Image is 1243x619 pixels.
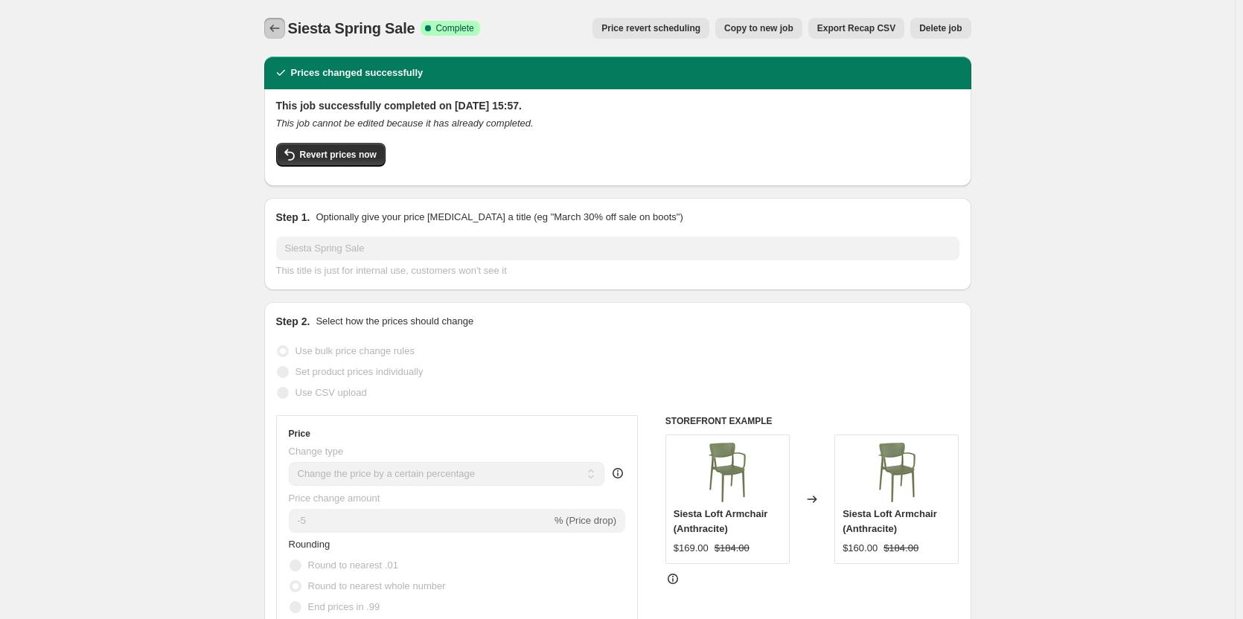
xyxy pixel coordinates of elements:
[555,515,616,526] span: % (Price drop)
[674,541,709,556] div: $169.00
[295,387,367,398] span: Use CSV upload
[288,20,415,36] span: Siesta Spring Sale
[276,237,959,260] input: 30% off holiday sale
[308,601,380,612] span: End prices in .99
[291,65,424,80] h2: Prices changed successfully
[843,541,878,556] div: $160.00
[601,22,700,34] span: Price revert scheduling
[289,428,310,440] h3: Price
[308,559,398,571] span: Round to nearest .01
[295,366,424,377] span: Set product prices individually
[276,210,310,225] h2: Step 1.
[817,22,895,34] span: Export Recap CSV
[724,22,793,34] span: Copy to new job
[264,18,285,39] button: Price change jobs
[316,314,473,329] p: Select how the prices should change
[867,443,927,502] img: 014_FL-118-10680-196_front_side_80x.jpg
[276,143,386,167] button: Revert prices now
[308,580,446,591] span: Round to nearest whole number
[435,22,473,34] span: Complete
[919,22,962,34] span: Delete job
[276,98,959,113] h2: This job successfully completed on [DATE] 15:57.
[715,541,750,556] strike: $184.00
[592,18,709,39] button: Price revert scheduling
[289,493,380,504] span: Price change amount
[289,539,330,550] span: Rounding
[276,265,507,276] span: This title is just for internal use, customers won't see it
[276,118,534,129] i: This job cannot be edited because it has already completed.
[674,508,768,534] span: Siesta Loft Armchair (Anthracite)
[295,345,415,356] span: Use bulk price change rules
[697,443,757,502] img: 014_FL-118-10680-196_front_side_80x.jpg
[276,314,310,329] h2: Step 2.
[610,466,625,481] div: help
[883,541,918,556] strike: $184.00
[665,415,959,427] h6: STOREFRONT EXAMPLE
[910,18,971,39] button: Delete job
[715,18,802,39] button: Copy to new job
[316,210,683,225] p: Optionally give your price [MEDICAL_DATA] a title (eg "March 30% off sale on boots")
[289,509,552,533] input: -15
[289,446,344,457] span: Change type
[843,508,937,534] span: Siesta Loft Armchair (Anthracite)
[808,18,904,39] button: Export Recap CSV
[300,149,377,161] span: Revert prices now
